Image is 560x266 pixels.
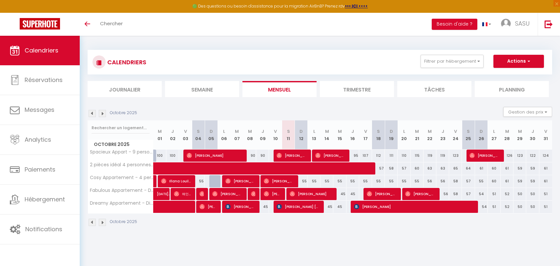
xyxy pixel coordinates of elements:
div: 50 [526,201,539,213]
div: 55 [308,175,321,187]
div: 64 [462,162,475,174]
abbr: M [325,128,329,134]
div: 123 [449,150,462,162]
abbr: M [505,128,509,134]
div: 124 [539,150,552,162]
div: 59 [513,162,526,174]
abbr: L [313,128,315,134]
div: 107 [359,150,372,162]
span: Spacieux Appart - 9 personnes - Disneyland & [GEOGRAPHIC_DATA] [89,150,155,154]
div: 51 [488,188,501,200]
th: 04 [192,120,205,150]
div: 50 [526,188,539,200]
th: 24 [449,120,462,150]
span: Hébergement [25,195,65,203]
th: 31 [539,120,552,150]
span: [PERSON_NAME] [PERSON_NAME] [315,149,345,162]
div: 55 [372,175,385,187]
abbr: L [403,128,405,134]
div: 61 [501,175,513,187]
div: 50 [513,201,526,213]
div: 54 [475,201,488,213]
div: 59 [513,175,526,187]
th: 16 [346,120,359,150]
span: Cosy Appartement - 4 personnes - Disneyland & [GEOGRAPHIC_DATA] [89,175,155,180]
abbr: M [338,128,342,134]
div: 90 [256,150,269,162]
div: 122 [526,150,539,162]
span: [PERSON_NAME] [277,149,306,162]
span: Dreamy Appartement - Disneyland & [GEOGRAPHIC_DATA] [89,201,155,206]
div: 58 [449,175,462,187]
th: 12 [295,120,308,150]
abbr: D [210,128,213,134]
abbr: S [197,128,200,134]
span: Octobre 2025 [88,140,153,149]
a: >>> ICI <<<< [345,3,368,9]
div: 115 [411,150,424,162]
div: 65 [449,162,462,174]
img: logout [545,20,553,28]
div: 111 [385,150,398,162]
th: 23 [436,120,449,150]
abbr: S [377,128,380,134]
span: [PERSON_NAME] Proult [251,188,255,200]
div: 55 [359,175,372,187]
a: [DATE][PERSON_NAME] [154,188,166,200]
div: 61 [501,162,513,174]
span: 2 pièces idéal 4 personnes - Disneyland & [GEOGRAPHIC_DATA] [89,162,155,167]
div: 119 [436,150,449,162]
div: 90 [243,150,256,162]
div: 56 [436,175,449,187]
span: [PERSON_NAME] [PERSON_NAME] [277,200,319,213]
span: [PERSON_NAME] [354,200,473,213]
div: 50 [513,188,526,200]
img: ... [501,19,511,29]
th: 27 [488,120,501,150]
abbr: M [518,128,522,134]
div: 60 [488,162,501,174]
span: [PERSON_NAME] [405,188,435,200]
span: [PERSON_NAME] [469,149,499,162]
div: 100 [166,150,179,162]
div: 45 [333,188,346,200]
div: 51 [488,201,501,213]
p: Octobre 2025 [110,110,137,116]
th: 22 [424,120,436,150]
li: Trimestre [320,81,394,97]
abbr: J [171,128,174,134]
th: 07 [231,120,243,150]
div: 61 [475,162,488,174]
th: 03 [179,120,192,150]
span: Calendriers [25,46,58,54]
div: 95 [346,150,359,162]
abbr: J [531,128,534,134]
span: [PERSON_NAME] [367,188,397,200]
button: Besoin d'aide ? [432,19,477,30]
span: [PERSON_NAME] [199,200,217,213]
abbr: L [223,128,225,134]
th: 05 [205,120,218,150]
div: 55 [475,175,488,187]
span: [PERSON_NAME] [225,175,255,187]
div: 55 [192,175,205,187]
abbr: L [493,128,495,134]
li: Tâches [397,81,471,97]
th: 13 [308,120,321,150]
th: 19 [385,120,398,150]
th: 10 [269,120,282,150]
th: 17 [359,120,372,150]
div: 55 [295,175,308,187]
div: 55 [321,175,333,187]
abbr: S [287,128,290,134]
abbr: M [158,128,162,134]
th: 01 [154,120,166,150]
div: 55 [385,175,398,187]
div: 45 [333,201,346,213]
div: 55 [398,175,410,187]
div: 52 [501,188,513,200]
div: 61 [539,162,552,174]
div: 54 [475,188,488,200]
img: Super Booking [20,18,60,30]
